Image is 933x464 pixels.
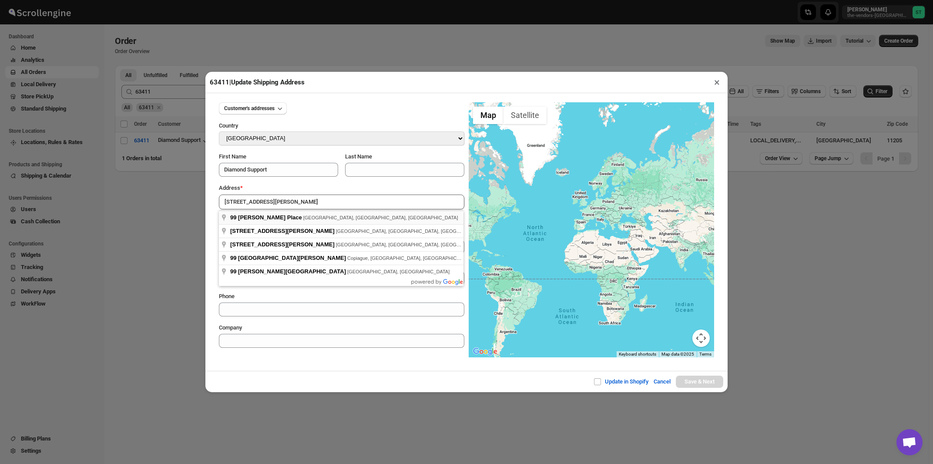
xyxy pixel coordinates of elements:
[661,352,694,356] span: Map data ©2025
[347,269,450,274] span: [GEOGRAPHIC_DATA], [GEOGRAPHIC_DATA]
[238,214,302,221] span: [PERSON_NAME] Place
[219,121,464,131] div: Country
[238,268,346,275] span: [PERSON_NAME][GEOGRAPHIC_DATA]
[219,324,242,331] span: Company
[699,352,711,356] a: Terms (opens in new tab)
[648,373,676,390] button: Cancel
[238,255,346,261] span: [GEOGRAPHIC_DATA][PERSON_NAME]
[336,242,491,247] span: [GEOGRAPHIC_DATA], [GEOGRAPHIC_DATA], [GEOGRAPHIC_DATA]
[336,229,491,234] span: [GEOGRAPHIC_DATA], [GEOGRAPHIC_DATA], [GEOGRAPHIC_DATA]
[219,102,287,114] button: Customer's addresses
[230,241,335,248] span: [STREET_ADDRESS][PERSON_NAME]
[692,330,710,347] button: Map camera controls
[471,346,500,357] a: Open this area in Google Maps (opens a new window)
[473,107,503,124] button: Show street map
[230,214,236,221] span: 99
[345,153,372,160] span: Last Name
[896,429,923,455] a: Open chat
[224,105,275,112] span: Customer's addresses
[219,184,464,192] div: Address
[219,153,246,160] span: First Name
[605,378,648,385] span: Update in Shopify
[588,373,654,390] button: Update in Shopify
[503,107,547,124] button: Show satellite imagery
[210,78,305,86] span: 63411 | Update Shipping Address
[219,195,464,209] input: Enter a address
[303,215,458,220] span: [GEOGRAPHIC_DATA], [GEOGRAPHIC_DATA], [GEOGRAPHIC_DATA]
[219,293,235,299] span: Phone
[711,76,723,88] button: ×
[471,346,500,357] img: Google
[230,268,236,275] span: 99
[230,255,236,261] span: 99
[230,228,335,234] span: [STREET_ADDRESS][PERSON_NAME]
[619,351,656,357] button: Keyboard shortcuts
[347,256,473,261] span: Copiague, [GEOGRAPHIC_DATA], [GEOGRAPHIC_DATA]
